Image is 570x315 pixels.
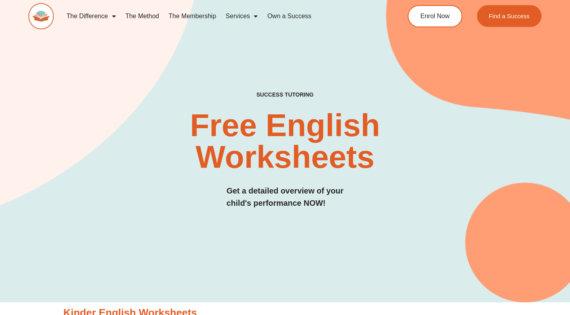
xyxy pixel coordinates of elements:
[209,91,361,98] h4: SUCCESS TUTORING​
[116,110,454,173] h2: Free English Worksheets​
[62,7,378,25] nav: Menu
[226,185,344,209] h3: Get a detailed overview of your child's performance NOW!
[221,7,262,25] a: Services
[62,7,121,25] a: The Difference
[489,13,530,19] span: Find a Success
[477,5,541,27] a: Find a Success
[121,7,164,25] a: The Method
[164,7,221,25] a: The Membership
[408,5,462,27] a: Enrol Now
[420,13,450,19] span: Enrol Now
[262,7,316,25] a: Own a Success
